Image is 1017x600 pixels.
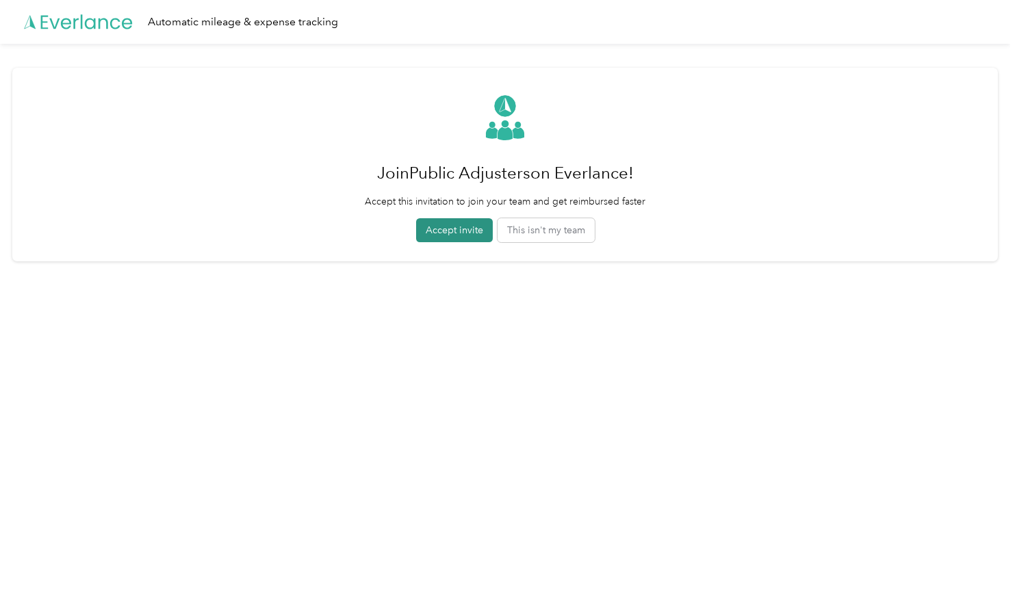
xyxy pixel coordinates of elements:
button: This isn't my team [498,218,595,242]
iframe: Everlance-gr Chat Button Frame [940,523,1017,600]
p: Accept this invitation to join your team and get reimbursed faster [365,194,645,209]
button: Accept invite [416,218,493,242]
div: Automatic mileage & expense tracking [148,14,338,31]
h1: Join Public Adjusters on Everlance! [365,157,645,190]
